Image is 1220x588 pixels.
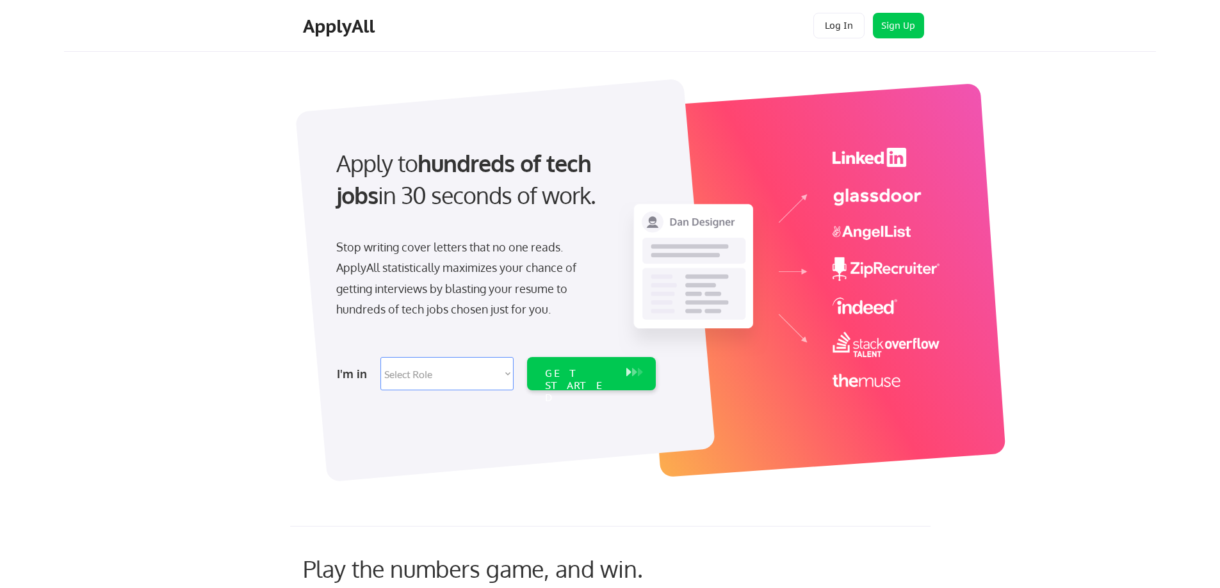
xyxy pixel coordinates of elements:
div: Play the numbers game, and win. [303,555,700,582]
div: GET STARTED [545,367,614,404]
div: I'm in [337,363,373,384]
div: Apply to in 30 seconds of work. [336,147,651,212]
button: Log In [813,13,865,38]
div: Stop writing cover letters that no one reads. ApplyAll statistically maximizes your chance of get... [336,237,599,320]
div: ApplyAll [303,15,378,37]
strong: hundreds of tech jobs [336,148,597,209]
button: Sign Up [873,13,924,38]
